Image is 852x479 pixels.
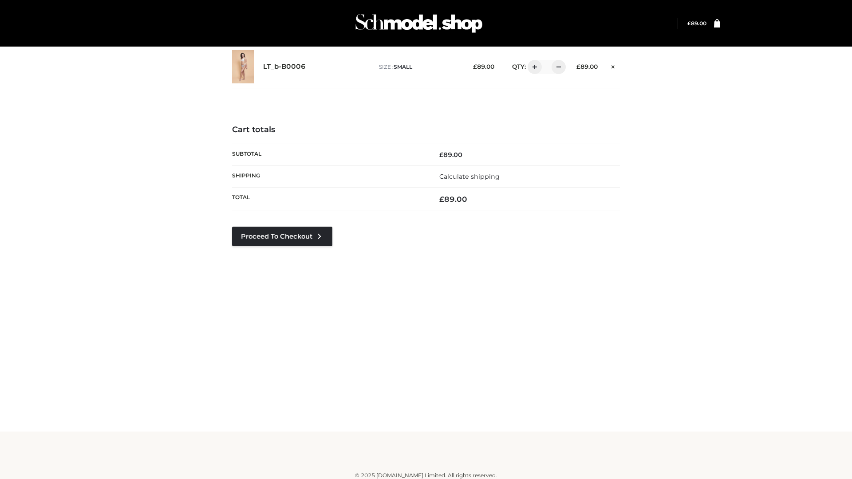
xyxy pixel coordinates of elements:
bdi: 89.00 [439,151,462,159]
span: £ [439,195,444,204]
bdi: 89.00 [473,63,494,70]
a: Proceed to Checkout [232,227,332,246]
th: Subtotal [232,144,426,165]
span: £ [473,63,477,70]
div: QTY: [503,60,563,74]
span: £ [439,151,443,159]
span: £ [576,63,580,70]
span: SMALL [394,63,412,70]
a: £89.00 [687,20,706,27]
bdi: 89.00 [439,195,467,204]
th: Total [232,188,426,211]
a: Remove this item [607,60,620,71]
bdi: 89.00 [576,63,598,70]
a: Calculate shipping [439,173,500,181]
bdi: 89.00 [687,20,706,27]
img: Schmodel Admin 964 [352,6,485,41]
a: LT_b-B0006 [263,63,306,71]
span: £ [687,20,691,27]
th: Shipping [232,165,426,187]
p: size : [379,63,459,71]
h4: Cart totals [232,125,620,135]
